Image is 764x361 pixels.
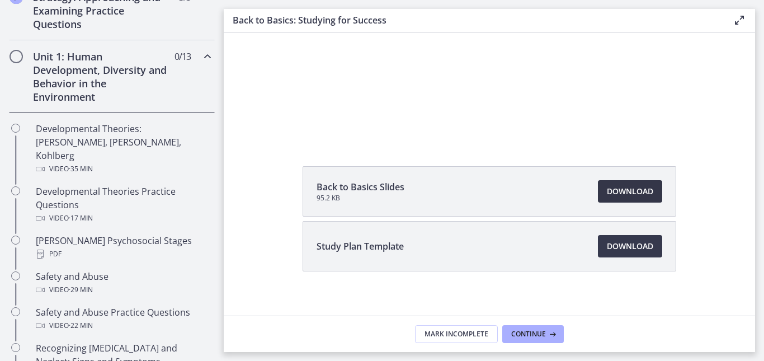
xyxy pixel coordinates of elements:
div: Video [36,283,210,297]
span: Download [607,240,653,253]
button: Click for sound [422,12,454,44]
div: Developmental Theories Practice Questions [36,185,210,225]
span: Download [607,185,653,198]
span: · 29 min [69,283,93,297]
h2: Unit 1: Human Development, Diversity and Behavior in the Environment [33,50,169,104]
span: 0 / 13 [175,50,191,63]
span: 95.2 KB [317,194,404,203]
span: Mark Incomplete [425,330,488,339]
span: Study Plan Template [317,240,404,253]
span: Continue [511,330,546,339]
span: · 17 min [69,212,93,225]
div: Video [36,319,210,332]
span: · 22 min [69,319,93,332]
h3: Back to Basics: Studying for Success [233,13,715,27]
div: Developmental Theories: [PERSON_NAME], [PERSON_NAME], Kohlberg [36,122,210,176]
div: Video [36,162,210,176]
div: PDF [36,247,210,261]
span: · 35 min [69,162,93,176]
button: Mark Incomplete [415,325,498,343]
div: Video [36,212,210,225]
div: [PERSON_NAME] Psychosocial Stages [36,234,210,261]
div: Safety and Abuse [36,270,210,297]
a: Download [598,180,662,203]
button: Continue [502,325,564,343]
a: Download [598,235,662,257]
span: Back to Basics Slides [317,180,404,194]
div: Safety and Abuse Practice Questions [36,306,210,332]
